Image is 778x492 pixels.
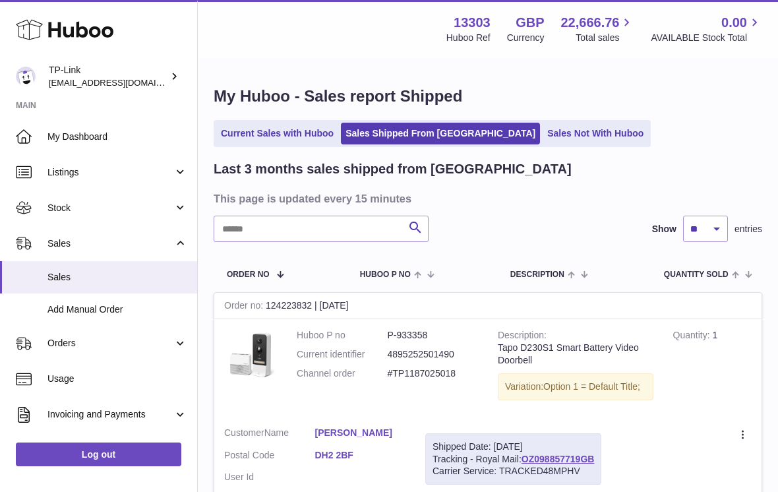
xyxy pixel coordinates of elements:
[16,67,36,86] img: gaby.chen@tp-link.com
[224,329,277,382] img: D230S1main.jpg
[360,270,411,279] span: Huboo P no
[47,237,173,250] span: Sales
[388,348,479,361] dd: 4895252501490
[673,330,713,344] strong: Quantity
[16,443,181,466] a: Log out
[214,191,759,206] h3: This page is updated every 15 minutes
[224,449,315,465] dt: Postal Code
[663,319,762,417] td: 1
[49,64,167,89] div: TP-Link
[47,337,173,350] span: Orders
[297,329,388,342] dt: Huboo P no
[297,367,388,380] dt: Channel order
[388,367,479,380] dd: #TP1187025018
[216,123,338,144] a: Current Sales with Huboo
[734,223,762,235] span: entries
[47,373,187,385] span: Usage
[498,330,547,344] strong: Description
[224,471,315,483] dt: User Id
[214,160,572,178] h2: Last 3 months sales shipped from [GEOGRAPHIC_DATA]
[510,270,564,279] span: Description
[425,433,601,485] div: Tracking - Royal Mail:
[522,454,595,464] a: OZ098857719GB
[664,270,729,279] span: Quantity Sold
[560,14,619,32] span: 22,666.76
[543,123,648,144] a: Sales Not With Huboo
[224,300,266,314] strong: Order no
[49,77,194,88] span: [EMAIL_ADDRESS][DOMAIN_NAME]
[498,342,653,367] div: Tapo D230S1 Smart Battery Video Doorbell
[214,86,762,107] h1: My Huboo - Sales report Shipped
[47,303,187,316] span: Add Manual Order
[315,427,406,439] a: [PERSON_NAME]
[47,131,187,143] span: My Dashboard
[47,166,173,179] span: Listings
[227,270,270,279] span: Order No
[388,329,479,342] dd: P-933358
[47,408,173,421] span: Invoicing and Payments
[315,449,406,462] a: DH2 2BF
[297,348,388,361] dt: Current identifier
[651,14,762,44] a: 0.00 AVAILABLE Stock Total
[576,32,634,44] span: Total sales
[454,14,491,32] strong: 13303
[651,32,762,44] span: AVAILABLE Stock Total
[224,427,315,443] dt: Name
[721,14,747,32] span: 0.00
[516,14,544,32] strong: GBP
[543,381,640,392] span: Option 1 = Default Title;
[433,441,594,453] div: Shipped Date: [DATE]
[47,271,187,284] span: Sales
[433,465,594,477] div: Carrier Service: TRACKED48MPHV
[341,123,540,144] a: Sales Shipped From [GEOGRAPHIC_DATA]
[47,202,173,214] span: Stock
[560,14,634,44] a: 22,666.76 Total sales
[652,223,676,235] label: Show
[498,373,653,400] div: Variation:
[507,32,545,44] div: Currency
[224,427,264,438] span: Customer
[446,32,491,44] div: Huboo Ref
[214,293,762,319] div: 124223832 | [DATE]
